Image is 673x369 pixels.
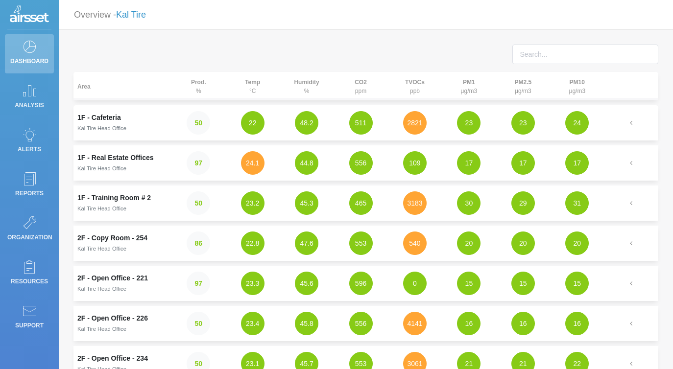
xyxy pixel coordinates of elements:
[295,191,318,215] button: 45.3
[245,79,260,86] strong: Temp
[511,312,535,335] button: 16
[187,272,210,295] button: 97
[73,226,171,261] td: 2F - Copy Room - 254Kal Tire Head Office
[5,166,54,206] a: Reports
[442,72,496,100] th: μg/m3
[194,320,202,327] strong: 50
[241,151,264,175] button: 24.1
[73,306,171,341] td: 2F - Open Office - 226Kal Tire Head Office
[403,312,427,335] button: 4141
[565,231,589,255] button: 20
[355,79,367,86] strong: CO2
[457,272,481,295] button: 15
[5,254,54,294] a: Resources
[73,145,171,181] td: 1F - Real Estate OfficesKal Tire Head Office
[7,142,51,157] p: Alerts
[225,72,279,100] th: °C
[77,246,126,252] small: Kal Tire Head Office
[457,231,481,255] button: 20
[73,185,171,221] td: 1F - Training Room # 2Kal Tire Head Office
[7,318,51,333] p: Support
[77,326,126,332] small: Kal Tire Head Office
[550,72,604,100] th: μg/m3
[349,231,373,255] button: 553
[457,151,481,175] button: 17
[187,312,210,335] button: 50
[511,231,535,255] button: 20
[10,5,49,24] img: Logo
[565,111,589,135] button: 24
[565,272,589,295] button: 15
[7,230,51,245] p: Organization
[511,151,535,175] button: 17
[334,72,387,100] th: ppm
[511,191,535,215] button: 29
[515,79,532,86] strong: PM2.5
[349,111,373,135] button: 511
[511,272,535,295] button: 15
[77,206,126,211] small: Kal Tire Head Office
[194,360,202,368] strong: 50
[496,72,550,100] th: μg/m3
[241,272,264,295] button: 23.3
[77,165,126,171] small: Kal Tire Head Office
[187,191,210,215] button: 50
[405,79,425,86] strong: TVOCs
[241,231,264,255] button: 22.8
[194,239,202,247] strong: 86
[294,79,319,86] strong: Humidity
[349,151,373,175] button: 556
[388,72,442,100] th: ppb
[349,312,373,335] button: 556
[7,98,51,113] p: Analysis
[565,312,589,335] button: 16
[403,231,427,255] button: 540
[5,34,54,73] a: Dashboard
[194,159,202,167] strong: 97
[241,191,264,215] button: 23.2
[457,191,481,215] button: 30
[565,151,589,175] button: 17
[5,78,54,117] a: Analysis
[73,266,171,301] td: 2F - Open Office - 221Kal Tire Head Office
[116,10,146,20] a: Kal Tire
[403,111,427,135] button: 2821
[194,279,202,287] strong: 97
[295,111,318,135] button: 48.2
[463,79,475,86] strong: PM1
[570,79,585,86] strong: PM10
[457,111,481,135] button: 23
[295,312,318,335] button: 45.8
[187,151,210,175] button: 97
[5,299,54,338] a: Support
[403,272,427,295] button: 0
[511,111,535,135] button: 23
[349,272,373,295] button: 596
[295,272,318,295] button: 45.6
[191,79,206,86] strong: Prod.
[403,151,427,175] button: 109
[295,231,318,255] button: 47.6
[77,286,126,292] small: Kal Tire Head Office
[187,111,210,135] button: 50
[403,191,427,215] button: 3183
[512,45,659,64] input: Search...
[194,199,202,207] strong: 50
[457,312,481,335] button: 16
[77,125,126,131] small: Kal Tire Head Office
[171,72,225,100] th: %
[7,54,51,69] p: Dashboard
[73,105,171,140] td: 1F - CafeteriaKal Tire Head Office
[5,210,54,250] a: Organization
[280,72,334,100] th: %
[565,191,589,215] button: 31
[7,186,51,201] p: Reports
[295,151,318,175] button: 44.8
[241,312,264,335] button: 23.4
[241,111,264,135] button: 22
[194,119,202,127] strong: 50
[74,6,146,24] p: Overview -
[77,83,91,90] strong: Area
[349,191,373,215] button: 465
[5,122,54,161] a: Alerts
